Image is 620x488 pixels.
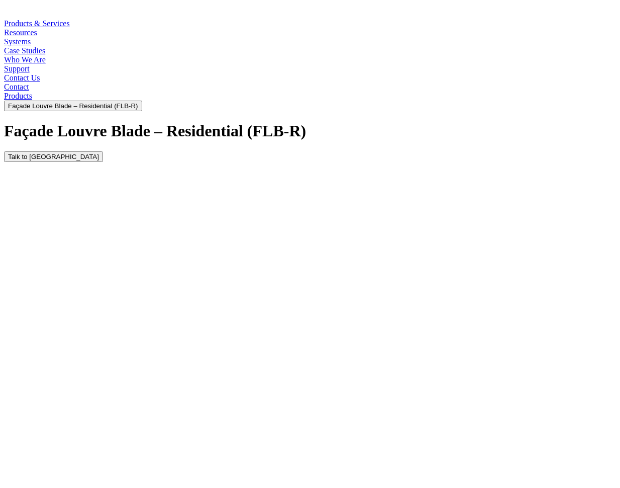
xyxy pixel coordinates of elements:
[4,55,46,64] a: Who We Are
[4,64,30,73] a: Support
[4,19,75,28] a: Products & Services
[4,92,32,100] a: Products
[4,83,29,91] a: Contact
[4,151,103,162] button: Talk to [GEOGRAPHIC_DATA]
[4,37,36,46] a: Systems
[4,122,616,140] h1: Façade Louvre Blade – Residential (FLB-R)
[4,46,45,55] a: Case Studies
[4,101,142,111] button: Façade Louvre Blade – Residential (FLB-R)
[4,28,43,37] a: Resources
[4,73,46,82] a: Contact Us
